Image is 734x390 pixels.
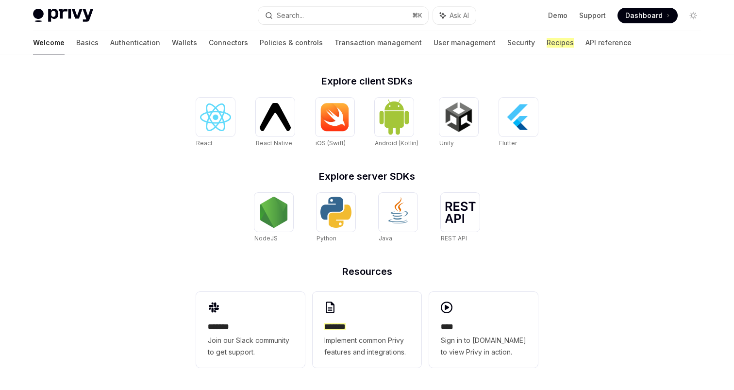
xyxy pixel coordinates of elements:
[433,7,476,24] button: Ask AI
[412,12,422,19] span: ⌘ K
[33,31,65,54] a: Welcome
[443,102,474,133] img: Unity
[320,197,351,228] img: Python
[316,98,354,148] a: iOS (Swift)iOS (Swift)
[439,139,454,147] span: Unity
[76,31,99,54] a: Basics
[383,197,414,228] img: Java
[319,102,350,132] img: iOS (Swift)
[441,235,467,242] span: REST API
[260,103,291,131] img: React Native
[379,193,417,243] a: JavaJava
[434,31,496,54] a: User management
[196,76,538,86] h2: Explore client SDKs
[429,292,538,368] a: ****Sign in to [DOMAIN_NAME] to view Privy in action.
[200,103,231,131] img: React
[254,193,293,243] a: NodeJSNodeJS
[499,98,538,148] a: FlutterFlutter
[441,193,480,243] a: REST APIREST API
[196,98,235,148] a: ReactReact
[196,139,213,147] span: React
[324,335,410,358] span: Implement common Privy features and integrations.
[196,292,305,368] a: **** **Join our Slack community to get support.
[258,7,428,24] button: Search...⌘K
[196,171,538,181] h2: Explore server SDKs
[258,197,289,228] img: NodeJS
[256,98,295,148] a: React NativeReact Native
[375,98,418,148] a: Android (Kotlin)Android (Kotlin)
[445,202,476,223] img: REST API
[375,139,418,147] span: Android (Kotlin)
[625,11,663,20] span: Dashboard
[317,193,355,243] a: PythonPython
[209,31,248,54] a: Connectors
[208,335,293,358] span: Join our Slack community to get support.
[256,139,292,147] span: React Native
[585,31,632,54] a: API reference
[441,335,526,358] span: Sign in to [DOMAIN_NAME] to view Privy in action.
[379,99,410,135] img: Android (Kotlin)
[172,31,197,54] a: Wallets
[499,139,517,147] span: Flutter
[317,235,336,242] span: Python
[617,8,678,23] a: Dashboard
[334,31,422,54] a: Transaction management
[450,11,469,20] span: Ask AI
[313,292,421,368] a: **** **Implement common Privy features and integrations.
[254,235,278,242] span: NodeJS
[547,31,574,54] a: Recipes
[503,102,534,133] img: Flutter
[196,267,538,276] h2: Resources
[685,8,701,23] button: Toggle dark mode
[316,139,346,147] span: iOS (Swift)
[260,31,323,54] a: Policies & controls
[33,9,93,22] img: light logo
[379,235,392,242] span: Java
[277,10,304,21] div: Search...
[579,11,606,20] a: Support
[439,98,478,148] a: UnityUnity
[110,31,160,54] a: Authentication
[548,11,567,20] a: Demo
[547,38,574,48] doubao-vocabulary-highlight: Recipes
[507,31,535,54] a: Security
